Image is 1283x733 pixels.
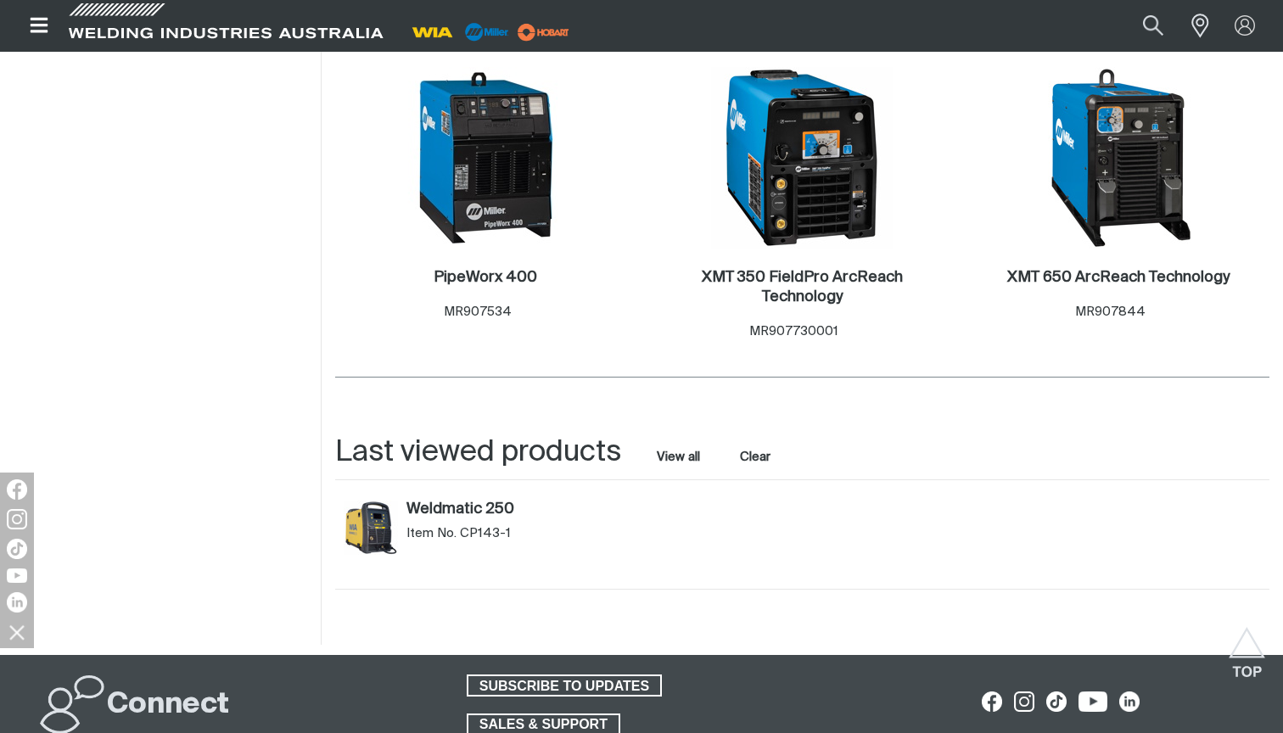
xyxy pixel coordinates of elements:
h2: PipeWorx 400 [434,270,537,285]
input: Product name or item number... [1103,7,1182,45]
h2: Connect [107,686,229,724]
article: Weldmatic 250 (CP143-1) [335,497,647,572]
h2: Last viewed products [335,434,621,472]
img: YouTube [7,568,27,583]
img: Weldmatic 250 [344,501,398,555]
img: TikTok [7,539,27,559]
a: miller [513,25,574,38]
img: Facebook [7,479,27,500]
h2: XMT 350 FieldPro ArcReach Technology [702,270,903,305]
a: SUBSCRIBE TO UPDATES [467,674,662,697]
span: MR907534 [444,305,512,318]
h2: XMT 650 ArcReach Technology [1007,270,1230,285]
span: MR907730001 [749,325,838,338]
span: MR907844 [1075,305,1146,318]
img: hide socials [3,618,31,646]
img: Instagram [7,509,27,529]
a: XMT 350 FieldPro ArcReach Technology [660,268,944,307]
img: XMT 650 ArcReach Technology [1028,67,1209,249]
button: Clear all last viewed products [736,445,774,468]
span: SUBSCRIBE TO UPDATES [468,674,660,697]
button: Search products [1124,7,1182,45]
a: XMT 650 ArcReach Technology [1007,268,1230,288]
img: miller [513,20,574,45]
img: XMT 350 FieldPro ArcReach Technology [711,67,893,249]
a: Weldmatic 250 [406,501,638,519]
img: LinkedIn [7,592,27,613]
img: PipeWorx 400 [395,67,576,249]
a: PipeWorx 400 [434,268,537,288]
a: View all last viewed products [657,449,700,466]
span: Item No. [406,525,457,542]
span: CP143-1 [460,525,511,542]
button: Scroll to top [1228,627,1266,665]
